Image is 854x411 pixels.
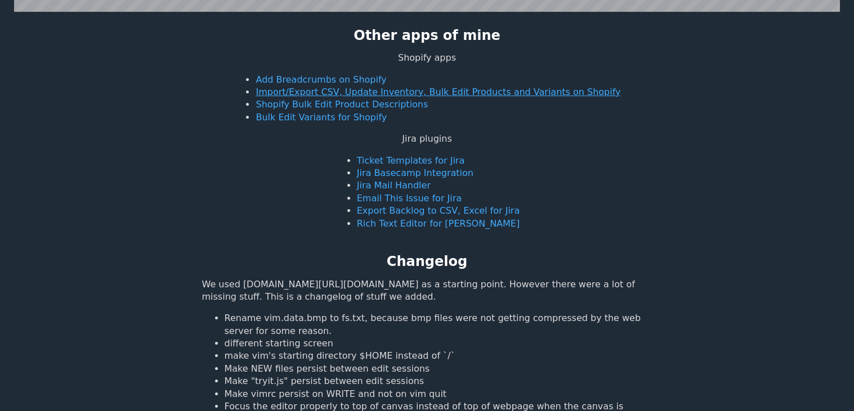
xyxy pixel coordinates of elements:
[256,87,620,97] a: Import/Export CSV, Update Inventory, Bulk Edit Products and Variants on Shopify
[357,205,520,216] a: Export Backlog to CSV, Excel for Jira
[354,26,500,46] h2: Other apps of mine
[225,375,652,387] li: Make "tryit.js" persist between edit sessions
[256,74,386,85] a: Add Breadcrumbs on Shopify
[357,168,473,178] a: Jira Basecamp Integration
[225,337,652,350] li: different starting screen
[256,112,387,123] a: Bulk Edit Variants for Shopify
[387,252,467,272] h2: Changelog
[357,180,431,191] a: Jira Mail Handler
[357,193,462,204] a: Email This Issue for Jira
[225,350,652,362] li: make vim's starting directory $HOME instead of `/`
[225,312,652,337] li: Rename vim.data.bmp to fs.txt, because bmp files were not getting compressed by the web server fo...
[225,363,652,375] li: Make NEW files persist between edit sessions
[225,388,652,400] li: Make vimrc persist on WRITE and not on vim quit
[256,99,428,110] a: Shopify Bulk Edit Product Descriptions
[357,218,520,229] a: Rich Text Editor for [PERSON_NAME]
[357,155,464,166] a: Ticket Templates for Jira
